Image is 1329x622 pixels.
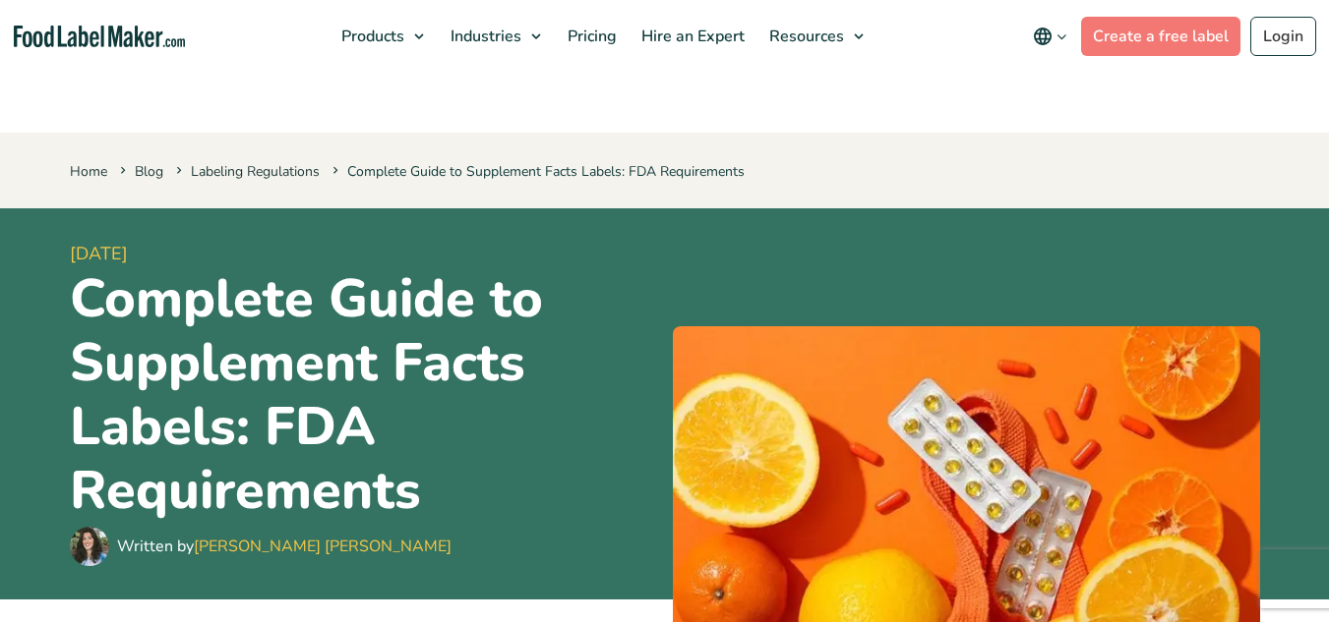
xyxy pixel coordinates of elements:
[335,26,406,47] span: Products
[1081,17,1240,56] a: Create a free label
[191,162,320,181] a: Labeling Regulations
[763,26,846,47] span: Resources
[70,241,657,267] span: [DATE]
[329,162,745,181] span: Complete Guide to Supplement Facts Labels: FDA Requirements
[70,267,657,522] h1: Complete Guide to Supplement Facts Labels: FDA Requirements
[194,536,452,557] a: [PERSON_NAME] [PERSON_NAME]
[1250,17,1316,56] a: Login
[117,535,452,558] div: Written by
[135,162,163,181] a: Blog
[635,26,747,47] span: Hire an Expert
[445,26,523,47] span: Industries
[70,527,109,566] img: Maria Abi Hanna - Food Label Maker
[562,26,619,47] span: Pricing
[70,162,107,181] a: Home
